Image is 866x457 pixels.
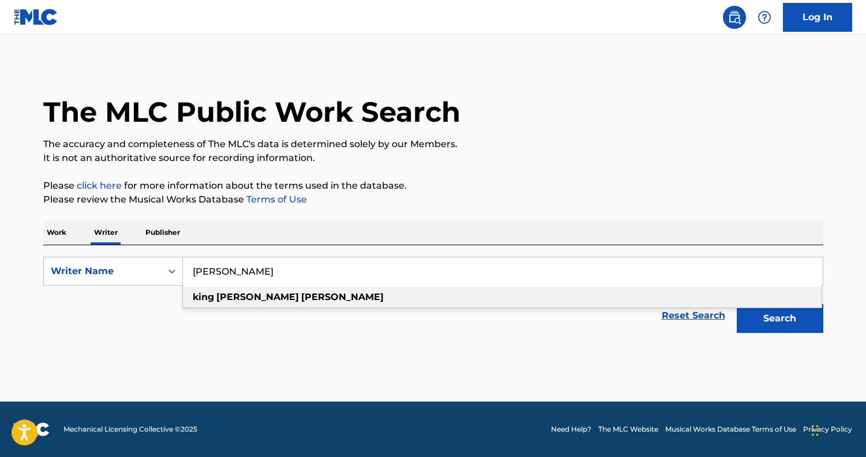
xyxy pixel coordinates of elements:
[63,424,197,434] span: Mechanical Licensing Collective © 2025
[737,304,823,333] button: Search
[14,422,50,436] img: logo
[783,3,852,32] a: Log In
[808,402,866,457] iframe: Chat Widget
[244,194,307,205] a: Terms of Use
[753,6,776,29] div: Help
[43,220,70,245] p: Work
[598,424,658,434] a: The MLC Website
[803,424,852,434] a: Privacy Policy
[812,413,819,448] div: Drag
[551,424,591,434] a: Need Help?
[193,291,214,302] strong: king
[14,9,58,25] img: MLC Logo
[43,95,460,129] h1: The MLC Public Work Search
[43,151,823,165] p: It is not an authoritative source for recording information.
[43,179,823,193] p: Please for more information about the terms used in the database.
[91,220,121,245] p: Writer
[728,10,741,24] img: search
[43,257,823,339] form: Search Form
[142,220,183,245] p: Publisher
[77,180,122,191] a: click here
[43,137,823,151] p: The accuracy and completeness of The MLC's data is determined solely by our Members.
[656,303,731,328] a: Reset Search
[758,10,771,24] img: help
[43,193,823,207] p: Please review the Musical Works Database
[51,264,155,278] div: Writer Name
[665,424,796,434] a: Musical Works Database Terms of Use
[216,291,299,302] strong: [PERSON_NAME]
[301,291,384,302] strong: [PERSON_NAME]
[723,6,746,29] a: Public Search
